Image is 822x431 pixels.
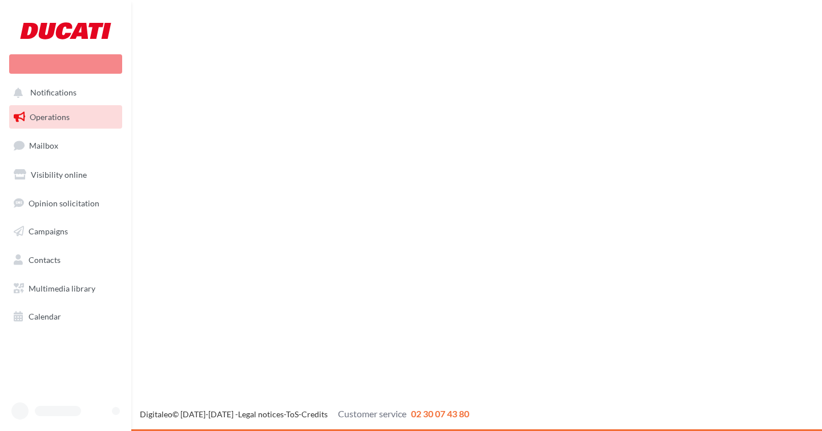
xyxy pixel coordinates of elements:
span: Operations [30,112,70,122]
span: Opinion solicitation [29,198,99,207]
a: Opinion solicitation [7,191,124,215]
span: Contacts [29,255,61,265]
a: Calendar [7,305,124,329]
span: Customer service [338,408,406,419]
a: Legal notices [238,409,284,419]
div: New campaign [9,54,122,74]
a: Digitaleo [140,409,172,419]
a: ToS [286,409,299,419]
a: Contacts [7,248,124,272]
span: Campaigns [29,226,68,236]
a: Multimedia library [7,277,124,301]
span: Notifications [30,88,76,98]
a: Visibility online [7,163,124,187]
span: 02 30 07 43 80 [411,408,469,419]
span: © [DATE]-[DATE] - - - [140,409,469,419]
a: Credits [301,409,328,419]
span: Mailbox [29,141,58,150]
a: Campaigns [7,220,124,244]
span: Multimedia library [29,284,95,293]
a: Mailbox [7,133,124,158]
span: Visibility online [31,170,87,179]
span: Calendar [29,312,61,321]
a: Operations [7,105,124,129]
